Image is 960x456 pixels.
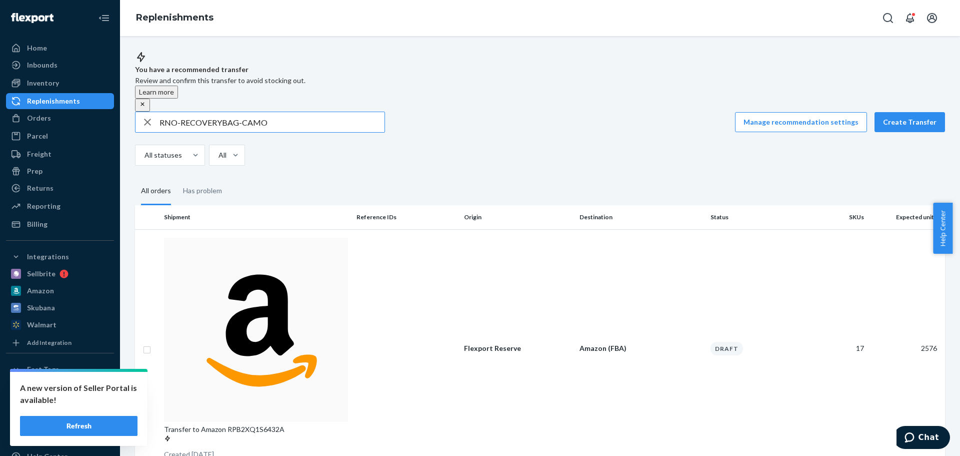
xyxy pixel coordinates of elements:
a: Replenishments [6,93,114,109]
p: Amazon (FBA) [579,343,702,353]
div: Amazon [27,286,54,296]
button: Help Center [933,203,952,254]
div: Inbounds [27,60,57,70]
a: Prep [6,163,114,179]
div: Home [27,43,47,53]
a: Home [6,40,114,56]
div: Sellbrite [27,269,55,279]
th: Expected units [868,205,945,229]
input: Search Transfers [159,112,384,132]
div: Draft [710,342,743,355]
th: SKUs [814,205,868,229]
div: Add Integration [27,338,71,347]
iframe: Opens a widget where you can chat to one of our agents [896,426,950,451]
button: Open Search Box [878,8,898,28]
a: Amazon [6,283,114,299]
a: Replenishments [136,12,213,23]
button: Open notifications [900,8,920,28]
a: Walmart [6,317,114,333]
div: Prep [27,166,42,176]
th: Destination [575,205,706,229]
a: Billing [6,216,114,232]
div: Orders [27,113,51,123]
div: Inventory [27,78,59,88]
a: eBay Fast Tags [6,378,114,394]
p: Transfer to Amazon RPB2XQ1S6432A [164,424,348,444]
a: Orders [6,110,114,126]
img: Flexport logo [11,13,53,23]
span: You have a recommended transfer [135,64,945,76]
p: Flexport Reserve [464,343,571,353]
th: Reference IDs [352,205,460,229]
th: Shipment [160,205,352,229]
th: Status [706,205,814,229]
button: Fast Tags [6,361,114,377]
button: Integrations [6,249,114,265]
div: All orders [141,178,171,205]
div: All Destinations [218,150,231,160]
ol: breadcrumbs [128,4,221,33]
div: Freight [27,149,51,159]
a: Inbounds [6,57,114,73]
div: Replenishments [27,96,80,106]
div: Walmart [27,320,56,330]
p: A new version of Seller Portal is available! [20,382,137,406]
div: Reporting [27,201,60,211]
a: Add Integration [6,337,114,349]
button: close [135,99,150,112]
a: Reporting [6,198,114,214]
a: Parcel [6,128,114,144]
button: Create Transfer [874,112,945,132]
button: Talk to Support [6,431,114,447]
a: Sellbrite [6,266,114,282]
div: Billing [27,219,47,229]
input: All Destinations [217,150,218,160]
button: Learn more [135,86,178,99]
input: All statuses [143,150,144,160]
button: Open account menu [922,8,942,28]
div: Fast Tags [27,364,59,374]
a: Inventory [6,75,114,91]
a: Freight [6,146,114,162]
a: Add Fast Tag [6,398,114,410]
div: All statuses [144,150,182,160]
span: Review and confirm this transfer to avoid stocking out. [135,76,305,85]
div: Integrations [27,252,69,262]
button: Close Navigation [94,8,114,28]
a: Settings [6,414,114,430]
div: Parcel [27,131,48,141]
button: Manage recommendation settings [735,112,867,132]
div: Skubana [27,303,55,313]
a: Skubana [6,300,114,316]
div: Returns [27,183,53,193]
button: Refresh [20,416,137,436]
a: Returns [6,180,114,196]
th: Origin [460,205,575,229]
div: Has problem [183,178,222,204]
